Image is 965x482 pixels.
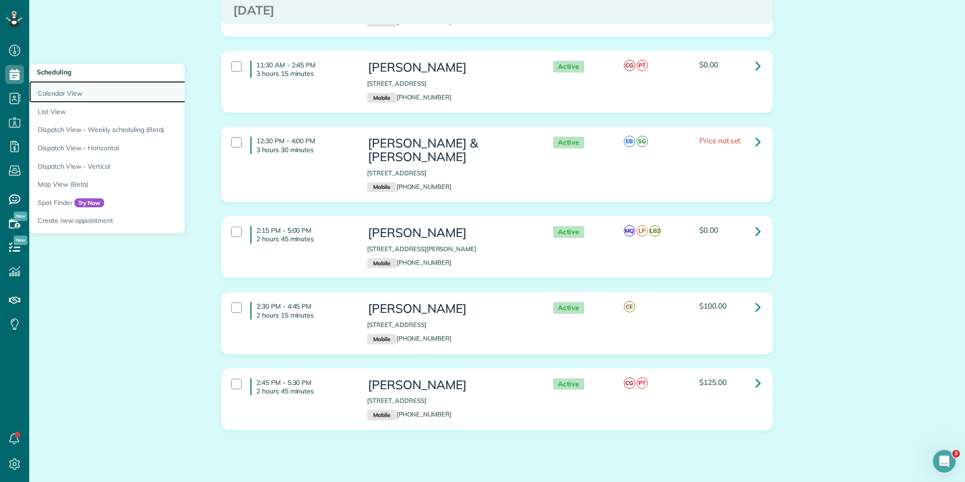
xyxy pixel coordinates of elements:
span: LB2 [649,225,661,237]
p: [STREET_ADDRESS] [367,320,534,329]
a: Create new appointment [29,212,265,233]
a: Map View (Beta) [29,175,265,194]
p: 3 hours 30 minutes [256,146,353,154]
h3: [PERSON_NAME] [367,302,534,316]
a: Dispatch View - Weekly scheduling (Beta) [29,121,265,139]
span: New [14,236,27,245]
p: 2 hours 45 minutes [256,387,353,395]
span: CG [624,60,635,71]
span: CE [624,301,635,312]
h4: 11:30 AM - 2:45 PM [250,61,353,78]
a: Dispatch View - Vertical [29,157,265,176]
span: Active [553,226,584,238]
a: Mobile[PHONE_NUMBER] [367,410,451,418]
h4: 2:30 PM - 4:45 PM [250,302,353,319]
span: Price not set [699,136,741,145]
span: PT [637,377,648,389]
a: Mobile[PHONE_NUMBER] [367,183,451,190]
span: Scheduling [37,68,72,76]
h3: [PERSON_NAME] [367,226,534,240]
a: List View [29,103,265,121]
span: Active [553,137,584,148]
a: Mobile[PHONE_NUMBER] [367,17,451,25]
a: Dispatch View - Horizontal [29,139,265,157]
span: $100.00 [699,301,727,310]
p: 2 hours 15 minutes [256,311,353,319]
span: 3 [952,450,960,457]
p: [STREET_ADDRESS] [367,169,534,178]
span: New [14,212,27,221]
span: MQ [624,225,635,237]
h4: 12:30 PM - 4:00 PM [250,137,353,154]
span: Active [553,61,584,73]
h4: 2:15 PM - 5:00 PM [250,226,353,243]
p: 3 hours 15 minutes [256,69,353,78]
small: Mobile [367,334,396,344]
span: CG [624,377,635,389]
a: Calendar View [29,81,265,103]
h3: [PERSON_NAME] & [PERSON_NAME] [367,137,534,163]
h3: [PERSON_NAME] [367,61,534,74]
small: Mobile [367,182,396,193]
span: $0.00 [699,60,718,69]
small: Mobile [367,410,396,420]
span: PT [637,60,648,71]
span: Try Now [74,198,105,208]
small: Mobile [367,258,396,269]
span: EB [624,136,635,147]
small: Mobile [367,93,396,103]
p: [STREET_ADDRESS] [367,79,534,88]
h3: [DATE] [233,4,761,17]
a: Spot FinderTry Now [29,194,265,212]
span: SG [637,136,648,147]
p: [STREET_ADDRESS][PERSON_NAME] [367,245,534,253]
span: Active [553,378,584,390]
span: $125.00 [699,377,727,387]
p: [STREET_ADDRESS] [367,396,534,405]
h3: [PERSON_NAME] [367,378,534,392]
p: 2 hours 45 minutes [256,235,353,243]
a: Mobile[PHONE_NUMBER] [367,259,451,266]
span: Active [553,302,584,314]
h4: 2:45 PM - 5:30 PM [250,378,353,395]
a: Mobile[PHONE_NUMBER] [367,93,451,101]
span: $0.00 [699,225,718,235]
span: LP [637,225,648,237]
a: Mobile[PHONE_NUMBER] [367,335,451,342]
iframe: Intercom live chat [933,450,956,473]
